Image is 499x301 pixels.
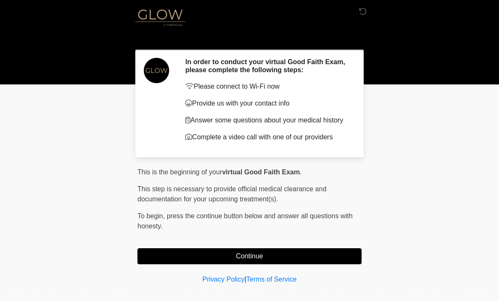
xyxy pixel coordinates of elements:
a: | [244,276,246,283]
button: Continue [137,248,362,264]
a: Privacy Policy [203,276,245,283]
span: This is the beginning of your [137,168,222,176]
span: This step is necessary to provide official medical clearance and documentation for your upcoming ... [137,185,326,203]
img: Glow Medical Spa Logo [129,6,192,28]
span: To begin, [137,212,167,220]
img: Agent Avatar [144,58,169,83]
span: . [300,168,302,176]
p: Provide us with your contact info [185,98,349,108]
p: Please connect to Wi-Fi now [185,81,349,92]
h2: In order to conduct your virtual Good Faith Exam, please complete the following steps: [185,58,349,74]
strong: virtual Good Faith Exam [222,168,300,176]
p: Complete a video call with one of our providers [185,132,349,142]
a: Terms of Service [246,276,296,283]
h1: ‎ ‎ ‎ [131,30,368,46]
span: press the continue button below and answer all questions with honesty. [137,212,353,230]
p: Answer some questions about your medical history [185,115,349,125]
